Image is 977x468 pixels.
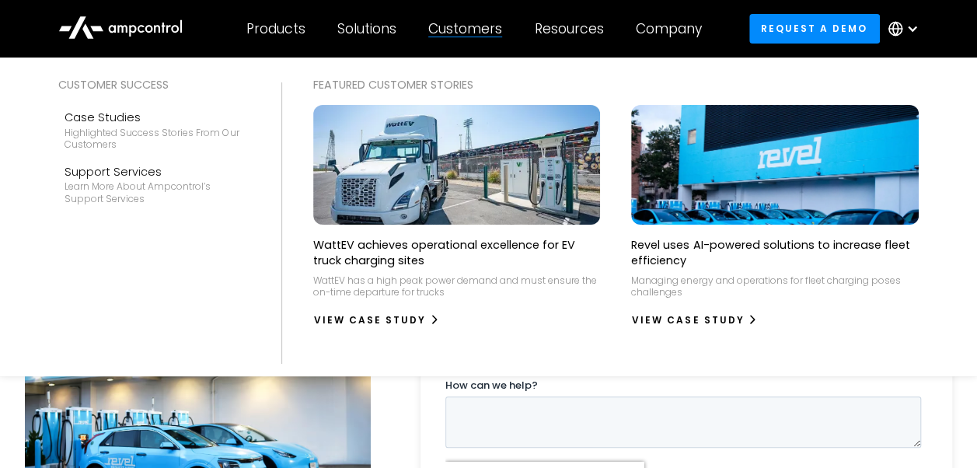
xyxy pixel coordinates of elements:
div: Customers [428,20,502,37]
div: Highlighted success stories From Our Customers [65,127,244,151]
div: Company [636,20,702,37]
a: View Case Study [313,308,440,333]
p: WattEV has a high peak power demand and must ensure the on-time departure for trucks [313,274,600,299]
div: Customer success [58,76,250,93]
div: Case Studies [65,109,244,126]
a: Request a demo [749,14,880,43]
a: Support ServicesLearn more about Ampcontrol’s support services [58,157,250,211]
p: WattEV achieves operational excellence for EV truck charging sites [313,237,600,268]
div: Resources [534,20,603,37]
a: View Case Study [631,308,758,333]
div: Solutions [337,20,396,37]
div: View Case Study [314,313,426,327]
div: Support Services [65,163,244,180]
div: View Case Study [632,313,744,327]
p: Managing energy and operations for fleet charging poses challenges [631,274,918,299]
div: Products [246,20,305,37]
p: Revel uses AI-powered solutions to increase fleet efficiency [631,237,918,268]
a: Case StudiesHighlighted success stories From Our Customers [58,103,250,157]
div: Featured Customer Stories [313,76,919,93]
div: Learn more about Ampcontrol’s support services [65,180,244,204]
